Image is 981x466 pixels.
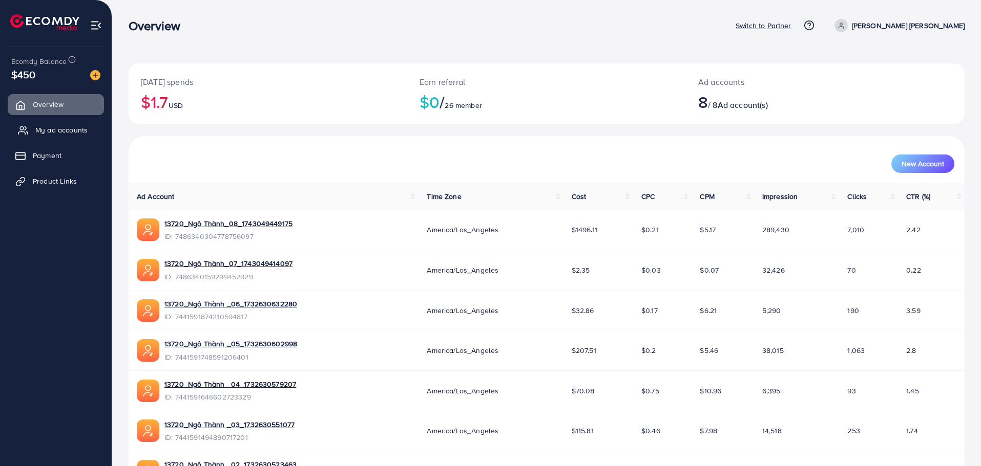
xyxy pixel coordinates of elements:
[137,218,159,241] img: ic-ads-acc.e4c84228.svg
[8,94,104,115] a: Overview
[420,92,674,112] h2: $0
[137,380,159,402] img: ic-ads-acc.e4c84228.svg
[11,67,36,82] span: $450
[137,259,159,281] img: ic-ads-acc.e4c84228.svg
[700,386,721,396] span: $10.96
[572,265,590,275] span: $2.35
[445,100,482,110] span: 26 member
[572,191,587,202] span: Cost
[641,225,659,235] span: $0.21
[8,171,104,191] a: Product Links
[847,305,859,316] span: 190
[8,145,104,166] a: Payment
[427,345,498,356] span: America/Los_Angeles
[141,92,395,112] h2: $1.7
[137,419,159,442] img: ic-ads-acc.e4c84228.svg
[641,265,661,275] span: $0.03
[762,345,784,356] span: 38,015
[572,225,597,235] span: $1496.11
[762,225,789,235] span: 289,430
[641,305,658,316] span: $0.17
[830,19,965,32] a: [PERSON_NAME] [PERSON_NAME]
[8,120,104,140] a: My ad accounts
[847,191,867,202] span: Clicks
[698,76,883,88] p: Ad accounts
[641,426,660,436] span: $0.46
[700,225,716,235] span: $5.17
[164,218,293,229] a: 13720_Ngô Thành_08_1743049449175
[141,76,395,88] p: [DATE] spends
[906,386,919,396] span: 1.45
[164,379,296,389] a: 13720_Ngô Thành _04_1732630579207
[852,19,965,32] p: [PERSON_NAME] [PERSON_NAME]
[137,299,159,322] img: ic-ads-acc.e4c84228.svg
[698,92,883,112] h2: / 8
[164,419,295,430] a: 13720_Ngô Thành _03_1732630551077
[937,420,973,458] iframe: Chat
[736,19,791,32] p: Switch to Partner
[700,426,717,436] span: $7.98
[762,265,785,275] span: 32,426
[847,426,860,436] span: 253
[440,90,445,114] span: /
[129,18,189,33] h3: Overview
[35,125,88,135] span: My ad accounts
[641,345,656,356] span: $0.2
[427,305,498,316] span: America/Los_Angeles
[427,191,461,202] span: Time Zone
[420,76,674,88] p: Earn referral
[847,225,864,235] span: 7,010
[847,386,855,396] span: 93
[11,56,67,66] span: Ecomdy Balance
[10,14,79,30] img: logo
[427,426,498,436] span: America/Los_Angeles
[902,160,944,167] span: New Account
[164,339,297,349] a: 13720_Ngô Thành _05_1732630602998
[762,386,781,396] span: 6,395
[641,191,655,202] span: CPC
[847,265,855,275] span: 70
[137,191,175,202] span: Ad Account
[700,191,714,202] span: CPM
[427,225,498,235] span: America/Los_Angeles
[33,150,61,161] span: Payment
[847,345,865,356] span: 1,063
[700,345,718,356] span: $5.46
[572,345,596,356] span: $207.51
[137,339,159,362] img: ic-ads-acc.e4c84228.svg
[164,352,297,362] span: ID: 7441591748591206401
[572,305,594,316] span: $32.86
[33,99,64,109] span: Overview
[762,191,798,202] span: Impression
[641,386,659,396] span: $0.75
[33,176,77,186] span: Product Links
[90,70,100,80] img: image
[164,432,295,442] span: ID: 7441591494890717201
[762,305,781,316] span: 5,290
[164,231,293,241] span: ID: 7486340304778756097
[891,154,954,173] button: New Account
[906,265,921,275] span: 0.22
[164,392,296,402] span: ID: 7441591646602723329
[164,312,297,322] span: ID: 7441591874210594817
[164,272,293,282] span: ID: 7486340159299452929
[698,90,708,114] span: 8
[906,225,921,235] span: 2.42
[906,305,921,316] span: 3.59
[700,265,719,275] span: $0.07
[718,99,768,110] span: Ad account(s)
[700,305,717,316] span: $6.21
[572,426,594,436] span: $115.81
[164,299,297,309] a: 13720_Ngô Thành _06_1732630632280
[427,265,498,275] span: America/Los_Angeles
[90,19,102,31] img: menu
[169,100,183,110] span: USD
[164,258,293,269] a: 13720_Ngô Thành_07_1743049414097
[762,426,782,436] span: 14,518
[906,426,918,436] span: 1.74
[427,386,498,396] span: America/Los_Angeles
[906,345,916,356] span: 2.8
[572,386,595,396] span: $70.08
[906,191,930,202] span: CTR (%)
